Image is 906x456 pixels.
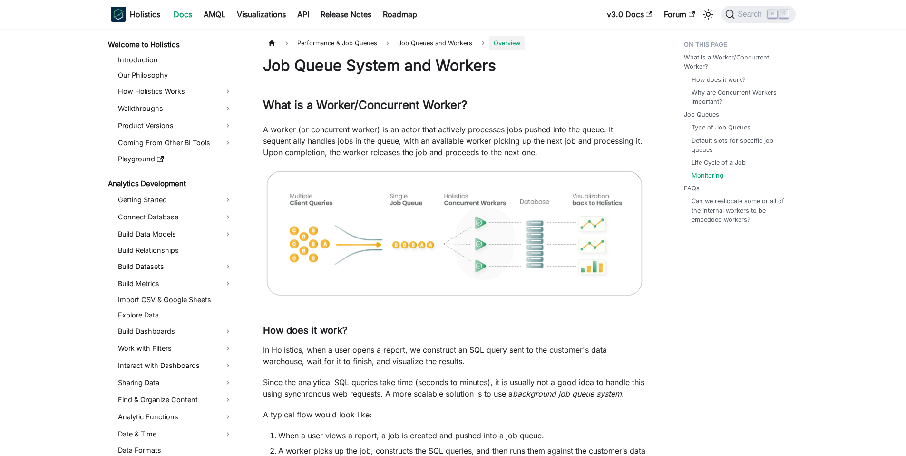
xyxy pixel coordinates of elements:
[115,135,235,150] a: Coming From Other BI Tools
[115,84,235,99] a: How Holistics Works
[692,75,746,84] a: How does it work?
[105,38,235,51] a: Welcome to Holistics
[115,69,235,82] a: Our Philosophy
[692,136,786,154] a: Default slots for specific job queues
[292,36,382,50] span: Performance & Job Queues
[115,392,235,407] a: Find & Organize Content
[115,192,235,208] a: Getting Started
[263,124,646,158] p: A worker (or concurrent worker) is an actor that actively processes jobs pushed into the queue. I...
[692,197,786,224] a: Can we reallocate some or all of the internal workers to be embedded workers?
[735,10,768,19] span: Search
[692,158,746,167] a: Life Cycle of a Job
[692,123,750,132] a: Type of Job Queues
[115,152,235,166] a: Playground
[263,325,646,337] h3: How does it work?
[701,7,716,22] button: Switch between dark and light mode (currently light mode)
[768,10,777,18] kbd: ⌘
[263,377,646,399] p: Since the analytical SQL queries take time (seconds to minutes), it is usually not a good idea to...
[111,7,160,22] a: HolisticsHolistics
[115,375,235,390] a: Sharing Data
[263,98,646,116] h2: What is a Worker/Concurrent Worker?
[115,101,235,116] a: Walkthroughs
[168,7,198,22] a: Docs
[692,88,786,106] a: Why are Concurrent Workers important?
[489,36,525,50] span: Overview
[115,118,235,133] a: Product Versions
[263,36,281,50] a: Home page
[278,430,646,441] li: When a user views a report, a job is created and pushed into a job queue.
[292,7,315,22] a: API
[393,36,477,50] span: Job Queues and Workers
[684,53,790,71] a: What is a Worker/Concurrent Worker?
[263,36,646,50] nav: Breadcrumbs
[198,7,231,22] a: AMQL
[130,9,160,20] b: Holistics
[601,7,658,22] a: v3.0 Docs
[658,7,701,22] a: Forum
[779,10,789,18] kbd: K
[115,227,235,242] a: Build Data Models
[263,56,646,75] h1: Job Queue System and Workers
[513,389,624,398] em: background job queue system.
[377,7,423,22] a: Roadmap
[263,409,646,420] p: A typical flow would look like:
[684,184,700,193] a: FAQs
[105,177,235,190] a: Analytics Development
[115,276,235,291] a: Build Metrics
[115,426,235,442] a: Date & Time
[115,209,235,225] a: Connect Database
[115,293,235,307] a: Import CSV & Google Sheets
[115,259,235,274] a: Build Datasets
[721,6,795,23] button: Search (Command+K)
[684,110,719,119] a: Job Queues
[111,7,126,22] img: Holistics
[101,29,244,456] nav: Docs sidebar
[692,171,723,180] a: Monitoring
[231,7,292,22] a: Visualizations
[115,53,235,67] a: Introduction
[115,358,235,373] a: Interact with Dashboards
[115,244,235,257] a: Build Relationships
[263,344,646,367] p: In Holistics, when a user opens a report, we construct an SQL query sent to the customer's data w...
[315,7,377,22] a: Release Notes
[115,308,235,322] a: Explore Data
[115,324,235,339] a: Build Dashboards
[115,409,235,425] a: Analytic Functions
[115,341,235,356] a: Work with Filters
